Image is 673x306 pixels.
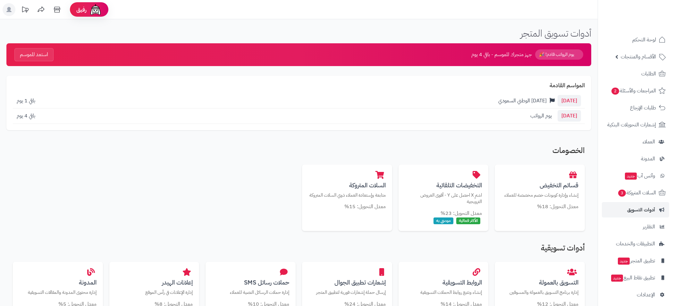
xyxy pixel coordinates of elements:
span: أدوات التسويق [627,205,655,214]
small: معدل التحويل: 18% [537,203,578,210]
a: طلبات الإرجاع [602,100,669,115]
h1: أدوات تسويق المتجر [520,28,591,38]
a: أدوات التسويق [602,202,669,217]
h3: السلات المتروكة [308,182,386,189]
span: الأقسام والمنتجات [621,52,656,61]
p: متابعة وإستعادة العملاء ذوي السلات المتروكة [308,192,386,199]
a: الطلبات [602,66,669,81]
h3: الروابط التسويقية [405,279,482,286]
a: المراجعات والأسئلة2 [602,83,669,98]
span: 3 [618,190,626,197]
a: لوحة التحكم [602,32,669,47]
span: [DATE] [558,110,581,122]
p: إدارة محتوى المدونة والمقالات التسويقية [19,289,97,296]
h2: المواسم القادمة [13,82,585,89]
span: العملاء [643,137,655,146]
h3: إعلانات الهيدر [116,279,193,286]
span: موصى به [433,217,453,224]
p: إدارة برنامج التسويق بالعمولة والمسوقين [501,289,578,296]
h3: حملات رسائل SMS [212,279,289,286]
small: معدل التحويل: 23% [441,209,482,217]
p: إنشاء وإدارة كوبونات خصم مخصصة للعملاء [501,192,578,199]
h3: التسويق بالعمولة [501,279,578,286]
span: رفيق [76,6,87,13]
span: لوحة التحكم [632,35,656,44]
h3: التخفيضات التلقائية [405,182,482,189]
p: إنشاء وتتبع روابط الحملات التسويقية [405,289,482,296]
h2: الخصومات [13,146,585,158]
a: قسائم التخفيضإنشاء وإدارة كوبونات خصم مخصصة للعملاء معدل التحويل: 18% [495,165,585,217]
span: [DATE] [558,95,581,106]
span: تطبيق نقاط البيع [610,273,655,282]
h3: قسائم التخفيض [501,182,578,189]
a: السلات المتروكة3 [602,185,669,200]
a: إشعارات التحويلات البنكية [602,117,669,132]
a: الإعدادات [602,287,669,302]
a: التطبيقات والخدمات [602,236,669,251]
img: ai-face.png [89,3,102,16]
span: تطبيق المتجر [617,256,655,265]
a: تطبيق المتجرجديد [602,253,669,268]
span: يوم الرواتب [530,112,552,120]
span: التقارير [643,222,655,231]
span: باقي 1 يوم [17,97,35,105]
span: الطلبات [641,69,656,78]
small: معدل التحويل: 15% [344,203,386,210]
span: التطبيقات والخدمات [616,239,655,248]
span: جهز متجرك للموسم - باقي 4 يوم [471,51,532,58]
span: يوم الرواتب قادم! 🎉 [535,49,583,60]
span: باقي 4 يوم [17,112,35,120]
a: المدونة [602,151,669,166]
p: إرسال حملة إشعارات فورية لتطبيق المتجر [308,289,386,296]
button: استعد للموسم [14,48,54,61]
p: إدارة حملات الرسائل النصية للعملاء [212,289,289,296]
a: التقارير [602,219,669,234]
span: الأكثر فعالية [456,217,480,224]
span: جديد [625,173,637,180]
span: السلات المتروكة [618,188,656,197]
span: 2 [611,88,619,95]
p: اشترِ X احصل على Y - أقوى العروض الترويجية [405,192,482,205]
a: العملاء [602,134,669,149]
a: وآتس آبجديد [602,168,669,183]
span: المدونة [641,154,655,163]
h3: إشعارات تطبيق الجوال [308,279,386,286]
a: السلات المتروكةمتابعة وإستعادة العملاء ذوي السلات المتروكة معدل التحويل: 15% [302,165,392,217]
span: الإعدادات [637,290,655,299]
span: وآتس آب [624,171,655,180]
h2: أدوات تسويقية [13,244,585,255]
span: طلبات الإرجاع [630,103,656,112]
span: جديد [618,258,630,265]
span: [DATE] الوطني السعودي [498,97,547,105]
span: المراجعات والأسئلة [611,86,656,95]
a: تحديثات المنصة [17,3,33,18]
a: التخفيضات التلقائيةاشترِ X احصل على Y - أقوى العروض الترويجية معدل التحويل: 23% الأكثر فعالية موص... [399,165,489,231]
span: إشعارات التحويلات البنكية [607,120,656,129]
p: إدارة الإعلانات في رأس الموقع [116,289,193,296]
a: تطبيق نقاط البيعجديد [602,270,669,285]
h3: المدونة [19,279,97,286]
span: جديد [611,275,623,282]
